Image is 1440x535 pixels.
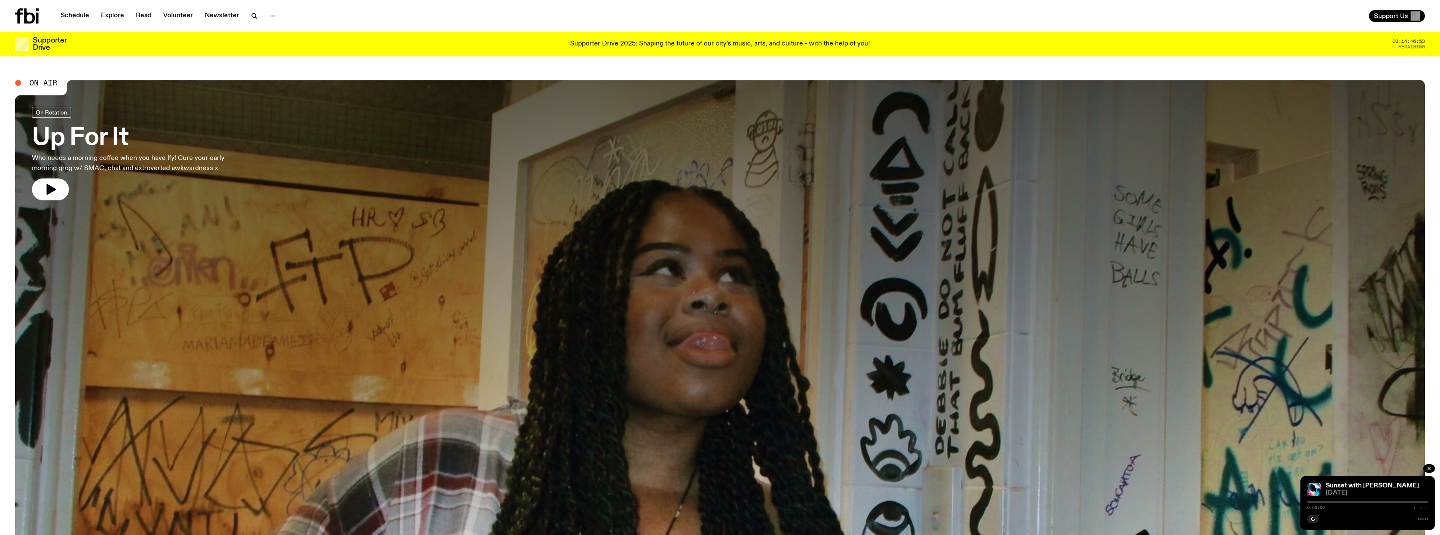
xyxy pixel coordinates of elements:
[200,10,244,22] a: Newsletter
[96,10,129,22] a: Explore
[33,37,66,51] h3: Supporter Drive
[1411,506,1428,510] span: -:--:--
[32,153,247,173] p: Who needs a morning coffee when you have Ify! Cure your early morning grog w/ SMAC, chat and extr...
[570,40,870,48] p: Supporter Drive 2025: Shaping the future of our city’s music, arts, and culture - with the help o...
[1392,39,1425,44] span: 03:14:46:53
[1398,45,1425,49] span: Remaining
[1374,12,1408,20] span: Support Us
[1369,10,1425,22] button: Support Us
[1307,483,1321,496] img: Simon Caldwell stands side on, looking downwards. He has headphones on. Behind him is a brightly ...
[36,109,67,115] span: On Rotation
[158,10,198,22] a: Volunteer
[1326,482,1419,489] a: Sunset with [PERSON_NAME]
[55,10,94,22] a: Schedule
[1307,506,1325,510] span: 0:00:00
[131,10,156,22] a: Read
[29,79,57,87] span: On Air
[1326,490,1428,496] span: [DATE]
[32,107,71,118] a: On Rotation
[32,126,247,150] h3: Up For It
[32,107,247,200] a: Up For ItWho needs a morning coffee when you have Ify! Cure your early morning grog w/ SMAC, chat...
